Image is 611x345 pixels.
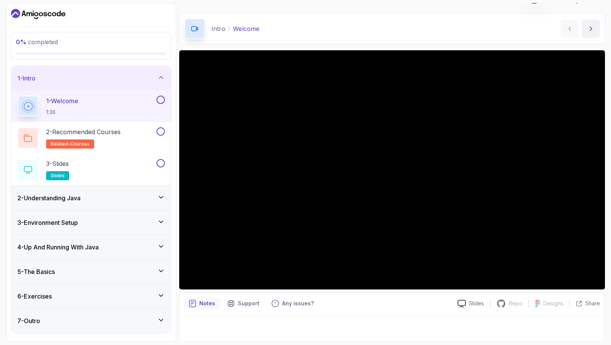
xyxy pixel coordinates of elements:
[282,300,314,307] p: Any issues?
[17,243,99,252] h3: 4 - Up And Running With Java
[51,141,90,147] span: related-courses
[16,38,26,46] span: 0 %
[569,300,600,307] button: Share
[17,159,165,180] button: 3-Slidesslides
[11,186,171,210] button: 2-Understanding Java
[16,38,58,46] span: completed
[17,316,40,325] h3: 7 - Outro
[469,300,484,307] p: Slides
[17,193,81,203] h3: 2 - Understanding Java
[17,218,78,227] h3: 3 - Environment Setup
[11,235,171,259] button: 4-Up And Running With Java
[184,297,220,309] button: notes button
[585,300,600,307] p: Share
[543,300,563,307] p: Designs
[17,74,36,83] h3: 1 - Intro
[11,309,171,333] button: 7-Outro
[46,108,78,116] p: 1:36
[233,24,259,33] p: Welcome
[267,297,318,309] button: Feedback button
[17,292,52,301] h3: 6 - Exercises
[11,8,65,20] a: Dashboard
[582,20,600,38] button: next content
[17,127,165,149] button: 2-Recommended Coursesrelated-courses
[46,159,69,168] p: 3 - Slides
[46,127,121,136] p: 2 - Recommended Courses
[17,96,165,117] button: 1-Welcome1:36
[179,50,605,289] iframe: 1 - Hi
[451,300,490,308] a: Slides
[51,173,65,179] span: slides
[11,66,171,90] button: 1-Intro
[223,297,264,309] button: Support button
[17,267,55,276] h3: 5 - The Basics
[238,300,259,307] p: Support
[11,260,171,284] button: 5-The Basics
[509,300,523,307] p: Repo
[11,210,171,235] button: 3-Environment Setup
[11,284,171,308] button: 6-Exercises
[561,20,579,38] button: previous content
[199,300,215,307] p: Notes
[211,24,225,33] p: Intro
[46,96,78,105] p: 1 - Welcome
